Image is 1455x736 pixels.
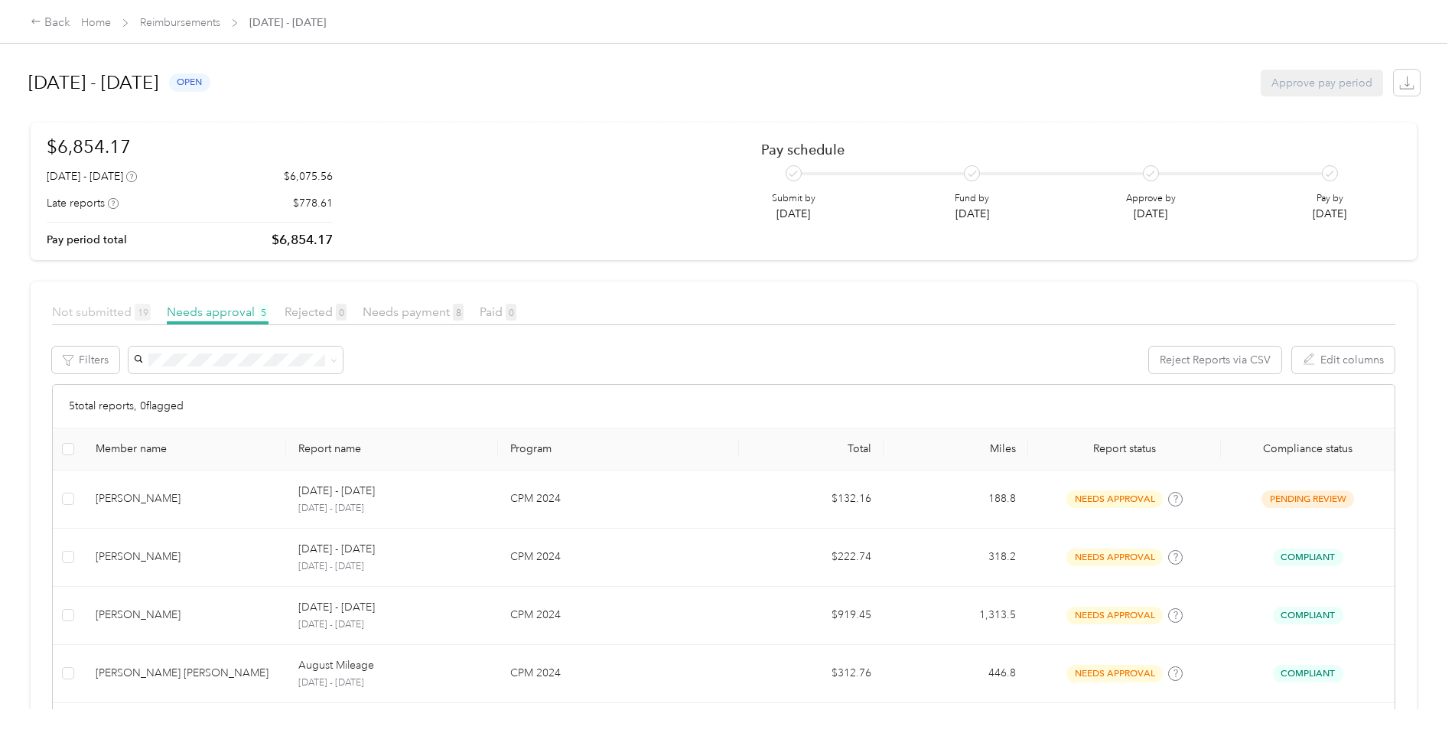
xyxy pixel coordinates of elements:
span: pending review [1261,490,1354,508]
p: CPM 2024 [510,665,727,682]
span: needs approval [1066,665,1163,682]
span: Report status [1040,442,1209,455]
div: Total [751,442,871,455]
td: 446.8 [884,645,1028,703]
p: Approve by [1126,192,1176,206]
button: Filters [52,347,119,373]
span: Needs payment [363,304,464,319]
span: Compliant [1273,607,1343,624]
div: 5 total reports, 0 flagged [53,385,1395,428]
td: CPM 2024 [498,645,739,703]
p: [DATE] - [DATE] [298,676,486,690]
span: Rejected [285,304,347,319]
th: Member name [83,428,286,471]
span: Needs approval [167,304,269,319]
th: Report name [286,428,498,471]
p: $6,854.17 [272,230,333,249]
p: $6,075.56 [284,168,333,184]
td: $222.74 [739,529,884,587]
td: $132.16 [739,471,884,529]
td: CPM 2024 [498,587,739,645]
div: [PERSON_NAME] [96,549,274,565]
iframe: Everlance-gr Chat Button Frame [1369,650,1455,736]
p: [DATE] - [DATE] [298,502,486,516]
div: Member name [96,442,274,455]
span: needs approval [1066,549,1163,566]
div: Miles [896,442,1016,455]
p: Submit by [772,192,815,206]
p: August Mileage [298,657,374,674]
p: Fund by [955,192,989,206]
span: Compliant [1273,549,1343,566]
span: open [169,73,210,91]
p: [DATE] [772,206,815,222]
td: CPM 2024 [498,471,739,529]
p: [DATE] [955,206,989,222]
button: Edit columns [1292,347,1395,373]
p: CPM 2024 [510,607,727,624]
div: [PERSON_NAME] [PERSON_NAME] [96,665,274,682]
span: Not submitted [52,304,151,319]
a: Home [81,16,111,29]
p: [DATE] - [DATE] [298,560,486,574]
span: needs approval [1066,607,1163,624]
span: 0 [506,304,516,321]
p: $778.61 [293,195,333,211]
td: $919.45 [739,587,884,645]
div: [DATE] - [DATE] [47,168,137,184]
div: [PERSON_NAME] [96,490,274,507]
div: Late reports [47,195,119,211]
span: 0 [336,304,347,321]
h2: Pay schedule [761,142,1374,158]
td: $312.76 [739,645,884,703]
span: [DATE] - [DATE] [249,15,326,31]
p: [DATE] - [DATE] [298,541,375,558]
a: Reimbursements [140,16,220,29]
h1: $6,854.17 [47,133,333,160]
th: Program [498,428,739,471]
div: [PERSON_NAME] [96,607,274,624]
span: Compliance status [1233,442,1382,455]
p: Pay by [1313,192,1346,206]
p: [DATE] - [DATE] [298,599,375,616]
p: CPM 2024 [510,549,727,565]
span: 8 [453,304,464,321]
span: 5 [258,304,269,321]
td: CPM 2024 [498,529,739,587]
p: CPM 2024 [510,490,727,507]
p: [DATE] [1126,206,1176,222]
span: needs approval [1066,490,1163,508]
p: [DATE] - [DATE] [298,618,486,632]
span: Paid [480,304,516,319]
p: [DATE] - [DATE] [298,483,375,500]
div: Back [31,14,70,32]
td: 318.2 [884,529,1028,587]
td: 188.8 [884,471,1028,529]
td: 1,313.5 [884,587,1028,645]
p: [DATE] [1313,206,1346,222]
span: Compliant [1273,665,1343,682]
button: Reject Reports via CSV [1149,347,1281,373]
span: 19 [135,304,151,321]
h1: [DATE] - [DATE] [28,64,158,101]
p: Pay period total [47,232,127,248]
